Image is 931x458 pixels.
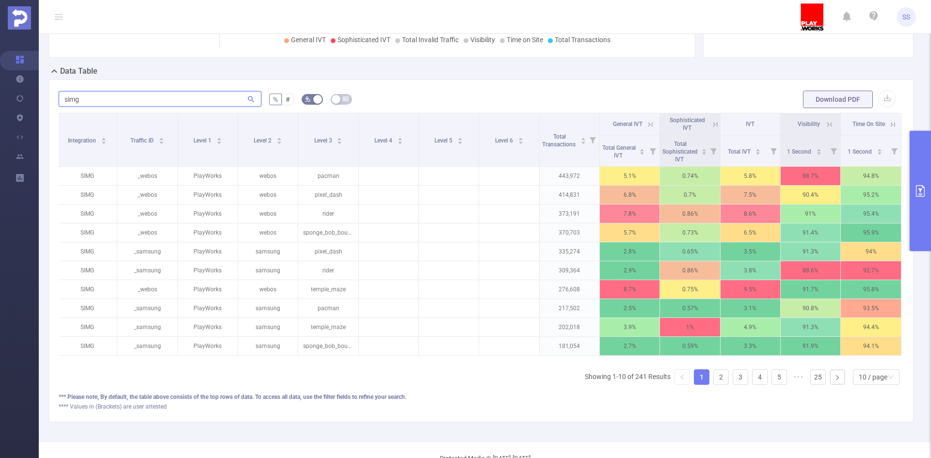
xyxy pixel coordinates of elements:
li: 3 [733,369,748,385]
p: 94% [841,242,901,261]
p: 276,608 [540,280,599,299]
p: 443,972 [540,167,599,185]
p: _webos [117,186,177,204]
p: PlayWorks [178,223,238,242]
span: Total Transactions [555,36,610,44]
i: icon: caret-up [458,136,463,139]
p: PlayWorks [178,280,238,299]
p: webos [238,223,298,242]
p: 7.5% [721,186,780,204]
span: Level 2 [254,137,273,144]
p: 92.7% [841,261,901,280]
p: PlayWorks [178,186,238,204]
li: 1 [694,369,709,385]
p: 0.59% [660,337,720,355]
p: _samsung [117,299,177,317]
p: 8.7% [600,280,659,299]
p: 4.9% [721,318,780,336]
span: 1 Second [787,148,813,155]
div: **** Values in (Brackets) are user attested [59,402,903,411]
input: Search... [59,91,261,107]
p: 370,703 [540,223,599,242]
i: icon: caret-down [518,140,523,143]
p: SIMG [57,318,117,336]
p: 94.8% [841,167,901,185]
p: 202,018 [540,318,599,336]
div: Sort [337,136,342,142]
span: Total Transactions [542,133,577,148]
h2: Data Table [60,65,97,77]
i: Filter menu [827,135,840,166]
p: SIMG [57,223,117,242]
span: Integration [68,137,97,144]
p: sponge_bob_bounce [298,337,358,355]
div: Sort [457,136,463,142]
p: 95.8% [841,280,901,299]
span: # [286,95,290,103]
p: 6.5% [721,223,780,242]
p: 3.1% [721,299,780,317]
p: temple_maze [298,280,358,299]
i: icon: table [343,96,349,102]
div: Sort [580,136,586,142]
span: Level 3 [314,137,334,144]
a: 25 [811,370,825,384]
div: *** Please note, By default, the table above consists of the top rows of data. To access all data... [59,393,903,401]
a: 5 [772,370,787,384]
p: 91.7% [781,280,840,299]
i: icon: caret-down [640,151,645,154]
span: Total General IVT [602,144,636,159]
p: 6.8% [600,186,659,204]
p: _webos [117,205,177,223]
i: icon: caret-down [755,151,761,154]
i: icon: caret-up [640,147,645,150]
p: rider [298,205,358,223]
p: SIMG [57,280,117,299]
p: samsung [238,299,298,317]
span: Traffic ID [130,137,155,144]
p: SIMG [57,261,117,280]
p: 3.5% [721,242,780,261]
span: Visibility [798,121,820,127]
i: icon: left [679,374,685,380]
p: 3.8% [721,261,780,280]
div: Sort [816,147,822,153]
p: 91.9% [781,337,840,355]
p: webos [238,167,298,185]
i: icon: caret-down [458,140,463,143]
p: _samsung [117,337,177,355]
i: icon: down [888,374,894,381]
p: 91% [781,205,840,223]
p: 1% [660,318,720,336]
i: Filter menu [767,135,780,166]
p: 2.9% [600,261,659,280]
span: Level 1 [193,137,213,144]
i: icon: caret-down [702,151,707,154]
p: sponge_bob_bounce [298,223,358,242]
i: Filter menu [706,135,720,166]
p: 309,364 [540,261,599,280]
p: 9.5% [721,280,780,299]
p: 88.6% [781,261,840,280]
p: rider [298,261,358,280]
p: 0.7% [660,186,720,204]
p: _webos [117,167,177,185]
p: SIMG [57,186,117,204]
p: samsung [238,261,298,280]
span: Time On Site [852,121,885,127]
div: Sort [877,147,883,153]
p: webos [238,186,298,204]
i: Filter menu [646,135,659,166]
p: 3.3% [721,337,780,355]
span: General IVT [291,36,326,44]
i: icon: caret-up [337,136,342,139]
i: icon: caret-down [277,140,282,143]
p: _webos [117,223,177,242]
span: Sophisticated IVT [670,117,705,131]
p: 91.3% [781,318,840,336]
p: 91.4% [781,223,840,242]
p: 94.4% [841,318,901,336]
li: Showing 1-10 of 241 Results [585,369,671,385]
